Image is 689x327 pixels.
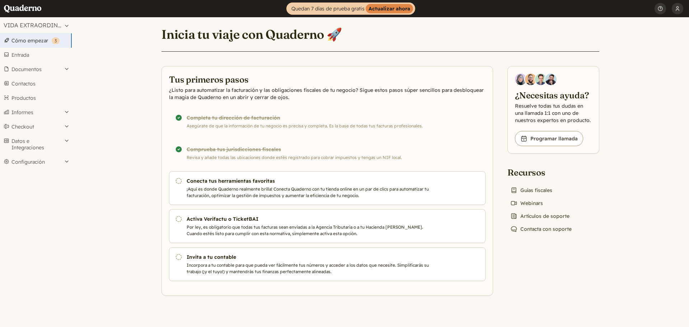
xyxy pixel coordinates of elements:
[187,186,431,199] p: ¡Aquí es donde Quaderno realmente brilla! Conecta Quaderno con tu tienda online en un par de clic...
[286,3,415,15] a: Quedan 7 días de prueba gratisActualizar ahora
[535,74,547,85] img: Ivo Oltmans, Business Developer at Quaderno
[169,74,486,85] h2: Tus primeros pasos
[515,74,526,85] img: Diana Carrasco, Account Executive at Quaderno
[515,102,592,124] p: Resuelve todas tus dudas en una llamada 1:1 con uno de nuestros expertos en producto.
[187,224,431,237] p: Por ley, es obligatorio que todas tus facturas sean enviadas a la Agencia Tributaria o a tu Hacie...
[507,185,555,195] a: Guías fiscales
[187,262,431,275] p: Incorpora a tu contable para que pueda ver fácilmente tus números y acceder a los datos que neces...
[515,89,592,101] h2: ¿Necesitas ayuda?
[169,247,486,281] a: Invita a tu contable Incorpora a tu contable para que pueda ver fácilmente tus números y acceder ...
[507,211,572,221] a: Artículos de soporte
[169,87,486,101] p: ¿Listo para automatizar la facturación y las obligaciones fiscales de tu negocio? Sigue estos pas...
[545,74,557,85] img: Javier Rubio, DevRel at Quaderno
[187,215,431,223] h3: Activa Verifactu o TicketBAI
[507,198,546,208] a: Webinars
[507,167,575,178] h2: Recursos
[515,131,583,146] a: Programar llamada
[366,4,413,13] strong: Actualizar ahora
[187,253,431,261] h3: Invita a tu contable
[525,74,536,85] img: Jairo Fumero, Account Executive at Quaderno
[507,224,575,234] a: Contacta con soporte
[169,171,486,205] a: Conecta tus herramientas favoritas ¡Aquí es donde Quaderno realmente brilla! Conecta Quaderno con...
[161,27,342,42] h1: Inicia tu viaje con Quaderno 🚀
[169,209,486,243] a: Activa Verifactu o TicketBAI Por ley, es obligatorio que todas tus facturas sean enviadas a la Ag...
[55,38,57,43] span: 3
[187,177,431,184] h3: Conecta tus herramientas favoritas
